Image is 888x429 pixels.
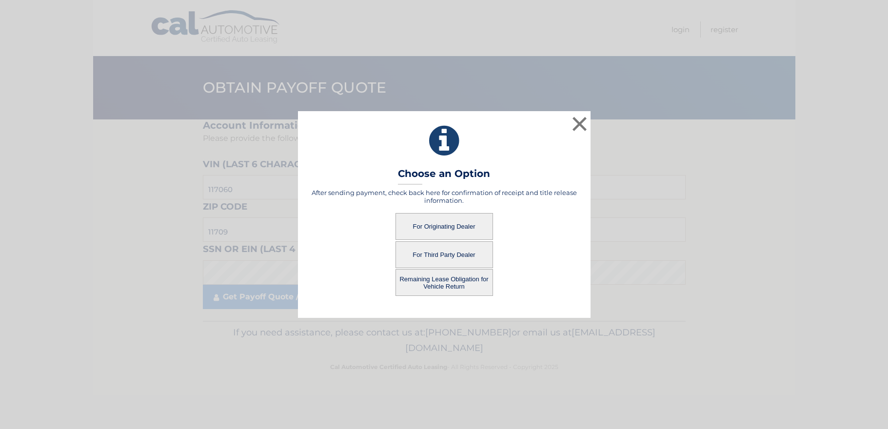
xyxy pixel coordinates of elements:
[398,168,490,185] h3: Choose an Option
[395,213,493,240] button: For Originating Dealer
[395,241,493,268] button: For Third Party Dealer
[570,114,590,134] button: ×
[395,269,493,296] button: Remaining Lease Obligation for Vehicle Return
[310,189,578,204] h5: After sending payment, check back here for confirmation of receipt and title release information.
